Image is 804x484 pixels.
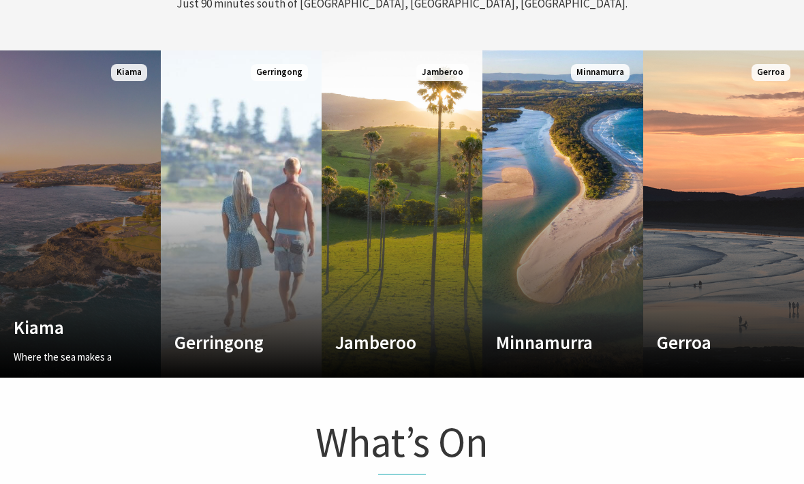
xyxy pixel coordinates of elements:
h4: Jamberoo [335,331,445,353]
h4: Minnamurra [496,331,606,353]
h4: Gerroa [657,331,767,353]
p: Where the sea makes a noise [14,349,123,382]
h4: Gerringong [174,331,284,353]
span: Kiama [111,64,147,81]
a: Custom Image Used Minnamurra Minnamurra [482,50,643,378]
a: Custom Image Used Gerroa Gerroa [643,50,804,378]
span: Gerringong [251,64,308,81]
span: Minnamurra [571,64,630,81]
a: Custom Image Used Gerringong Gerringong [161,50,322,378]
h1: What’s On [140,415,665,475]
span: Gerroa [752,64,790,81]
a: Custom Image Used Jamberoo Jamberoo [322,50,482,378]
span: Jamberoo [416,64,469,81]
h4: Kiama [14,316,123,338]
